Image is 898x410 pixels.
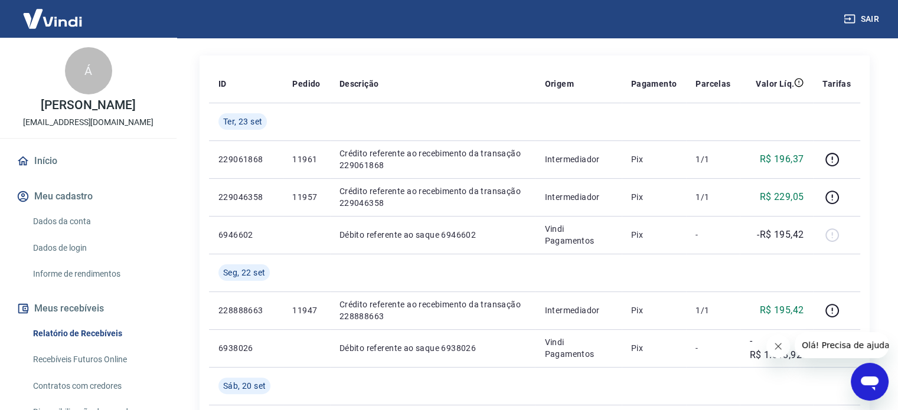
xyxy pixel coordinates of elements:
span: Ter, 23 set [223,116,262,127]
iframe: Botão para abrir a janela de mensagens [851,363,889,401]
p: Valor Líq. [756,78,794,90]
p: ID [218,78,227,90]
p: 229046358 [218,191,273,203]
p: Débito referente ao saque 6946602 [339,229,526,241]
p: Intermediador [544,191,612,203]
div: Á [65,47,112,94]
p: Vindi Pagamentos [544,223,612,247]
p: 229061868 [218,153,273,165]
p: Pix [631,304,677,316]
p: -R$ 1.018,92 [749,334,804,362]
a: Recebíveis Futuros Online [28,347,162,372]
button: Meus recebíveis [14,296,162,322]
p: 228888663 [218,304,273,316]
p: [PERSON_NAME] [41,99,135,111]
p: - [695,229,730,241]
p: [EMAIL_ADDRESS][DOMAIN_NAME] [23,116,154,129]
iframe: Mensagem da empresa [795,332,889,358]
span: Sáb, 20 set [223,380,266,392]
p: R$ 229,05 [760,190,804,204]
p: Pedido [292,78,320,90]
p: Descrição [339,78,379,90]
p: Crédito referente ao recebimento da transação 229061868 [339,147,526,171]
p: Pix [631,153,677,165]
p: Pagamento [631,78,677,90]
p: Crédito referente ao recebimento da transação 229046358 [339,185,526,209]
p: Pix [631,342,677,354]
iframe: Fechar mensagem [766,334,790,358]
button: Meu cadastro [14,183,162,209]
a: Início [14,148,162,174]
p: Tarifas [822,78,851,90]
p: 6938026 [218,342,273,354]
a: Dados de login [28,236,162,260]
p: Débito referente ao saque 6938026 [339,342,526,354]
p: Vindi Pagamentos [544,336,612,360]
p: 6946602 [218,229,273,241]
p: -R$ 195,42 [757,228,804,242]
span: Olá! Precisa de ajuda? [7,8,99,18]
p: 1/1 [695,153,730,165]
p: Intermediador [544,153,612,165]
a: Contratos com credores [28,374,162,398]
span: Seg, 22 set [223,267,265,278]
a: Dados da conta [28,209,162,234]
p: - [695,342,730,354]
p: R$ 195,42 [760,303,804,317]
p: Pix [631,191,677,203]
p: 11947 [292,304,320,316]
p: Intermediador [544,304,612,316]
a: Informe de rendimentos [28,262,162,286]
button: Sair [841,8,884,30]
p: Parcelas [695,78,730,90]
p: 11957 [292,191,320,203]
img: Vindi [14,1,91,37]
p: 1/1 [695,304,730,316]
p: Pix [631,229,677,241]
p: Crédito referente ao recebimento da transação 228888663 [339,299,526,322]
p: R$ 196,37 [760,152,804,166]
p: Origem [544,78,573,90]
a: Relatório de Recebíveis [28,322,162,346]
p: 11961 [292,153,320,165]
p: 1/1 [695,191,730,203]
